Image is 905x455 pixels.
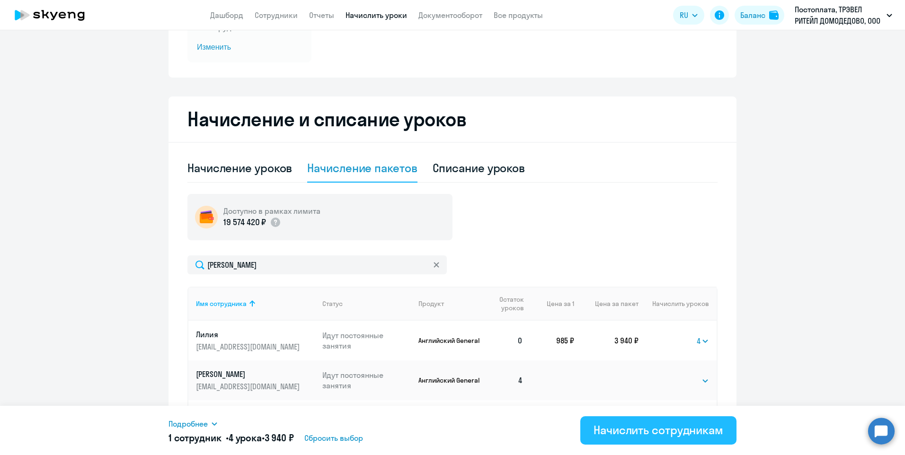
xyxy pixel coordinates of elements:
h2: Начисление и списание уроков [187,108,718,131]
p: [PERSON_NAME] [196,369,302,379]
div: Начислить сотрудникам [594,422,723,437]
div: Имя сотрудника [196,299,247,308]
span: Остаток уроков [490,295,523,312]
p: Английский General [418,336,482,345]
p: [EMAIL_ADDRESS][DOMAIN_NAME] [196,381,302,392]
div: Статус [322,299,343,308]
button: Балансbalance [735,6,784,25]
input: Поиск по имени, email, продукту или статусу [187,255,447,274]
h5: Доступно в рамках лимита [223,206,320,216]
p: Идут постоянные занятия [322,370,411,391]
td: 985 ₽ [531,321,574,360]
span: Подробнее [169,418,208,429]
th: Цена за 1 [531,287,574,321]
td: 4 [482,360,531,400]
a: [PERSON_NAME][EMAIL_ADDRESS][DOMAIN_NAME] [196,369,315,392]
a: Начислить уроки [346,10,407,20]
div: Остаток уроков [490,295,531,312]
img: balance [769,10,779,20]
span: Сбросить выбор [304,432,363,444]
div: Имя сотрудника [196,299,315,308]
div: Продукт [418,299,482,308]
span: RU [680,9,688,21]
div: Статус [322,299,411,308]
span: 4 урока [229,432,262,444]
button: Начислить сотрудникам [580,416,736,445]
div: Списание уроков [433,160,525,175]
td: 0 [482,321,531,360]
h5: 1 сотрудник • • [169,431,294,445]
p: Постоплата, ТРЭВЕЛ РИТЕЙЛ ДОМОДЕДОВО, ООО [795,4,883,26]
div: Продукт [418,299,444,308]
img: wallet-circle.png [195,206,218,228]
p: Английский General [418,376,482,385]
button: RU [673,6,704,25]
a: Документооборот [418,10,482,20]
p: Идут постоянные занятия [322,330,411,351]
a: Дашборд [210,10,243,20]
a: Лилия[EMAIL_ADDRESS][DOMAIN_NAME] [196,329,315,352]
td: 3 940 ₽ [574,321,639,360]
a: Сотрудники [255,10,298,20]
th: Цена за пакет [574,287,639,321]
p: Лилия [196,329,302,340]
span: 3 940 ₽ [265,432,294,444]
div: Начисление пакетов [307,160,417,175]
p: [EMAIL_ADDRESS][DOMAIN_NAME] [196,341,302,352]
div: Баланс [740,9,765,21]
a: Все продукты [494,10,543,20]
button: Постоплата, ТРЭВЕЛ РИТЕЙЛ ДОМОДЕДОВО, ООО [790,4,897,26]
a: Отчеты [309,10,334,20]
p: 19 574 420 ₽ [223,216,266,228]
span: Изменить [197,42,302,53]
th: Начислить уроков [639,287,717,321]
div: Начисление уроков [187,160,292,175]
